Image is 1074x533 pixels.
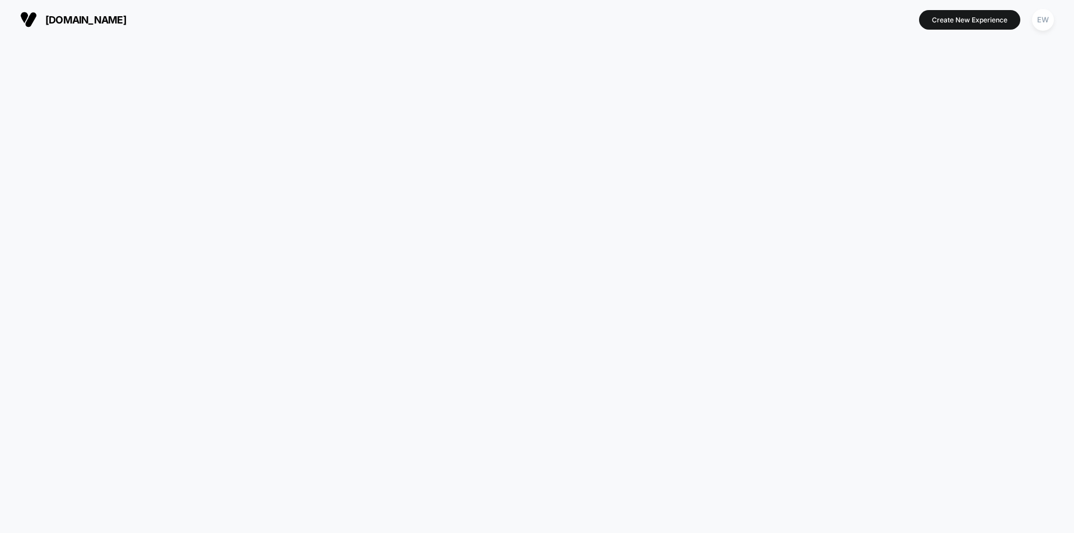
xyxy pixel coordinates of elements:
button: Create New Experience [919,10,1020,30]
div: EW [1032,9,1054,31]
button: [DOMAIN_NAME] [17,11,130,29]
span: [DOMAIN_NAME] [45,14,126,26]
button: EW [1029,8,1057,31]
img: Visually logo [20,11,37,28]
